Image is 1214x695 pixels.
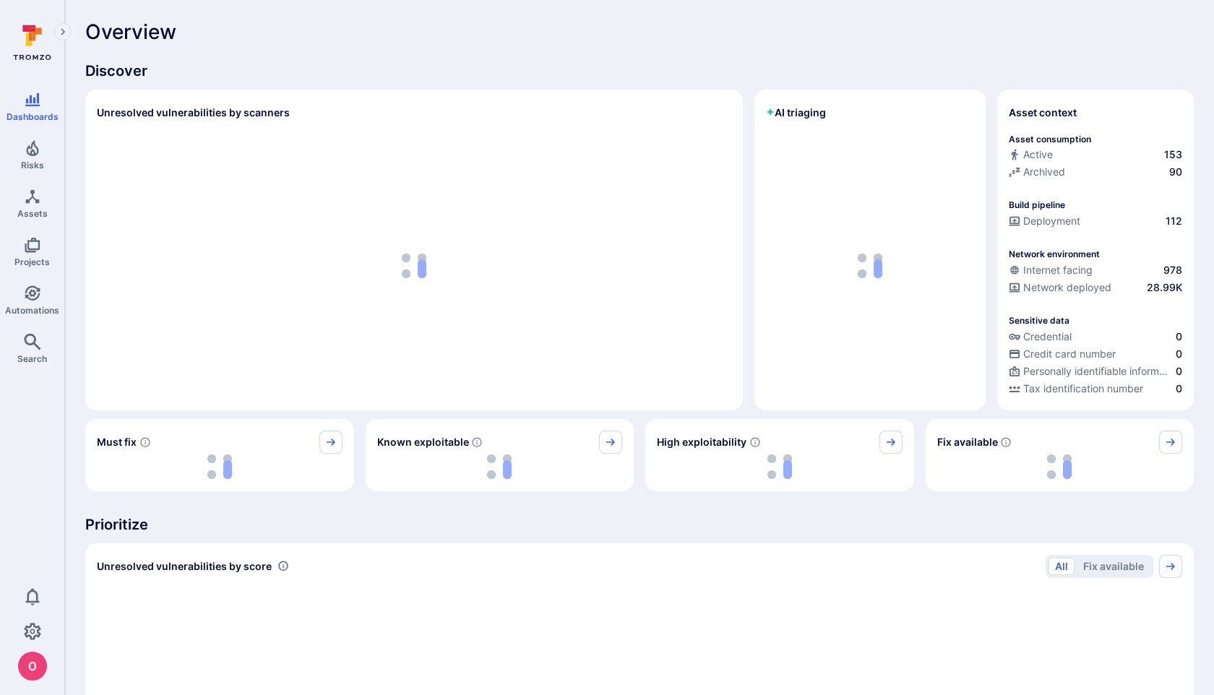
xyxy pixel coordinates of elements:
[1023,329,1072,344] span: Credential
[1147,280,1182,295] span: 28.99K
[1077,558,1150,575] button: Fix available
[5,305,59,316] span: Automations
[1176,364,1182,379] span: 0
[1009,381,1182,396] a: Tax identification number0
[85,61,1194,81] span: Discover
[1009,214,1182,231] div: Configured deployment pipeline
[1023,214,1080,228] span: Deployment
[58,26,68,38] i: Expand navigation menu
[937,454,1183,480] div: loading spinner
[749,436,761,448] svg: EPSS score ≥ 0.7
[54,23,72,40] button: Expand navigation menu
[1009,199,1065,210] p: Build pipeline
[85,419,354,491] div: Must fix
[1009,329,1182,344] a: Credential0
[858,254,882,278] img: Loading...
[657,435,746,449] span: High exploitability
[1009,165,1065,179] div: Archived
[1009,214,1182,228] a: Deployment112
[1023,165,1065,179] span: Archived
[97,105,290,120] h2: Unresolved vulnerabilities by scanners
[1023,364,1173,379] span: Personally identifiable information (PII)
[1009,263,1182,277] a: Internet facing978
[377,454,623,480] div: loading spinner
[1009,249,1100,259] p: Network environment
[1009,381,1182,399] div: Evidence indicative of processing tax identification numbers
[1009,280,1111,295] div: Network deployed
[766,133,974,399] div: loading spinner
[1166,214,1182,228] span: 112
[1023,347,1116,361] span: Credit card number
[657,454,903,480] div: loading spinner
[1009,347,1182,364] div: Evidence indicative of processing credit card numbers
[1009,280,1182,298] div: Evidence that the asset is packaged and deployed somewhere
[1009,280,1182,295] a: Network deployed28.99K
[14,256,50,267] span: Projects
[766,105,826,120] h2: AI triaging
[1023,381,1143,396] span: Tax identification number
[1009,165,1182,179] a: Archived90
[471,436,483,448] svg: Confirmed exploitable by KEV
[366,419,634,491] div: Known exploitable
[97,133,731,399] div: loading spinner
[1009,165,1182,182] div: Code repository is archived
[1163,263,1182,277] span: 978
[1047,454,1072,479] img: Loading...
[487,454,512,479] img: Loading...
[1176,329,1182,344] span: 0
[1009,364,1182,381] div: Evidence indicative of processing personally identifiable information
[1169,165,1182,179] span: 90
[1009,147,1182,165] div: Commits seen in the last 180 days
[17,208,48,219] span: Assets
[377,435,469,449] span: Known exploitable
[97,559,272,574] span: Unresolved vulnerabilities by score
[1009,263,1182,280] div: Evidence that an asset is internet facing
[18,652,47,681] img: ACg8ocJcCe-YbLxGm5tc0PuNRxmgP8aEm0RBXn6duO8aeMVK9zjHhw=s96-c
[1009,134,1091,144] p: Asset consumption
[767,454,792,479] img: Loading...
[207,454,232,479] img: Loading...
[1009,105,1077,120] span: Asset context
[1009,214,1080,228] div: Deployment
[1000,436,1012,448] svg: Vulnerabilities with fix available
[1023,147,1053,162] span: Active
[1176,347,1182,361] span: 0
[97,435,137,449] span: Must fix
[1023,263,1093,277] span: Internet facing
[85,514,1194,535] span: Prioritize
[1009,329,1182,347] div: Evidence indicative of handling user or service credentials
[1049,558,1075,575] button: All
[1009,147,1053,162] div: Active
[97,454,343,480] div: loading spinner
[1164,147,1182,162] span: 153
[139,436,151,448] svg: Risk score >=40 , missed SLA
[277,558,289,574] div: Number of vulnerabilities in status 'Open' 'Triaged' and 'In process' grouped by score
[402,254,426,278] img: Loading...
[926,419,1194,491] div: Fix available
[1009,147,1182,162] a: Active153
[1009,364,1182,379] a: Personally identifiable information (PII)0
[1009,364,1173,379] div: Personally identifiable information (PII)
[18,652,47,681] div: oleg malkov
[1023,280,1111,295] span: Network deployed
[937,435,998,449] span: Fix available
[21,160,44,170] span: Risks
[17,353,47,364] span: Search
[645,419,914,491] div: High exploitability
[1009,347,1116,361] div: Credit card number
[1009,347,1182,361] a: Credit card number0
[1009,263,1093,277] div: Internet facing
[1009,381,1143,396] div: Tax identification number
[1009,329,1072,344] div: Credential
[85,20,176,43] span: Overview
[1009,315,1069,326] p: Sensitive data
[7,111,59,122] span: Dashboards
[1176,381,1182,396] span: 0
